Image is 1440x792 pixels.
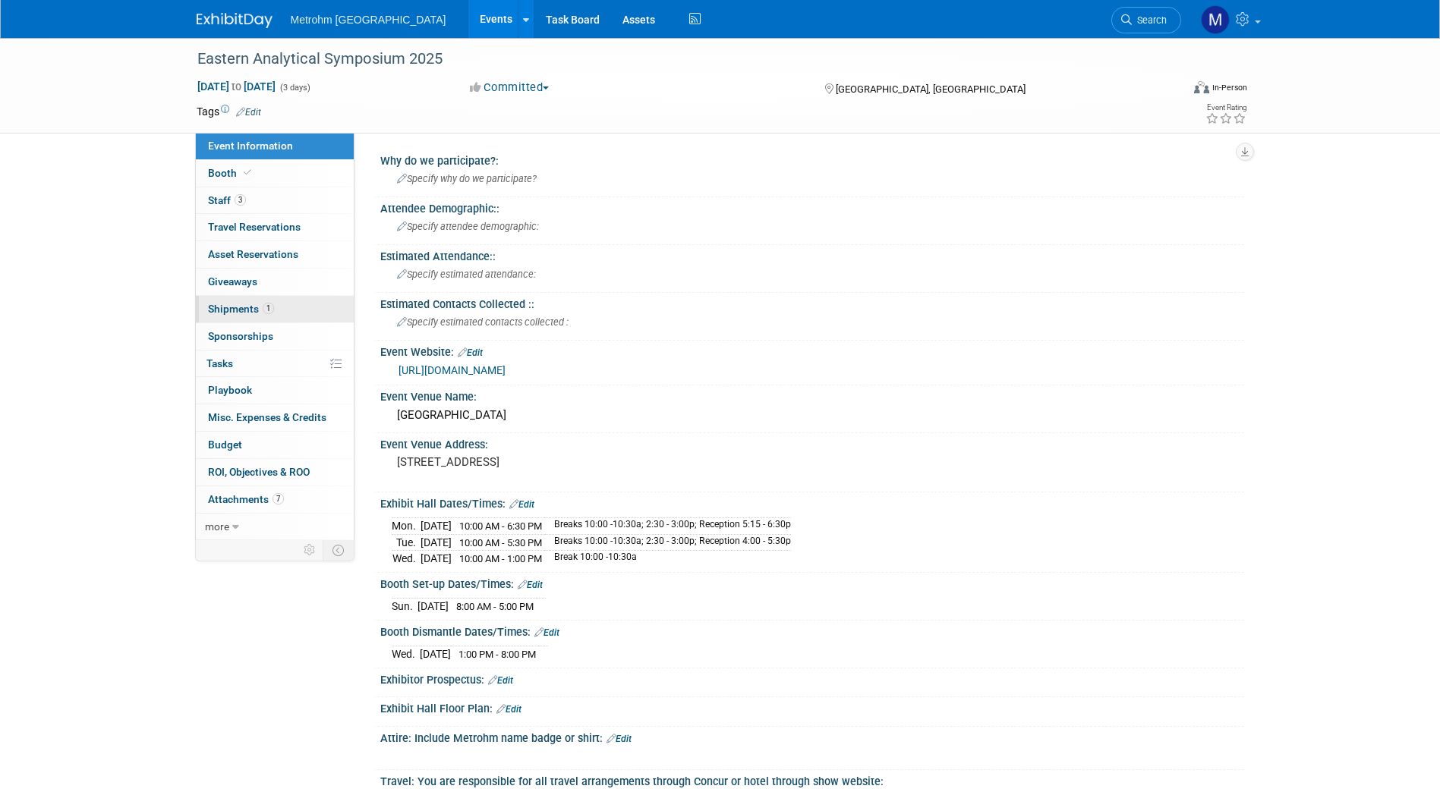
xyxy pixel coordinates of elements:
[458,649,536,660] span: 1:00 PM - 8:00 PM
[236,107,261,118] a: Edit
[196,377,354,404] a: Playbook
[380,668,1244,688] div: Exhibitor Prospectus:
[196,160,354,187] a: Booth
[208,140,293,152] span: Event Information
[392,534,421,551] td: Tue.
[196,323,354,350] a: Sponsorships
[397,221,539,232] span: Specify attendee demographic:
[392,599,418,614] td: Sun.
[208,384,252,396] span: Playbook
[380,573,1244,592] div: Booth Set-up Dates/Times:
[208,438,242,451] span: Budget
[196,486,354,513] a: Attachments7
[235,194,246,206] span: 3
[397,269,536,280] span: Specify estimated attendance:
[323,540,354,560] td: Toggle Event Tabs
[196,404,354,431] a: Misc. Expenses & Credits
[380,245,1244,264] div: Estimated Attendance::
[392,646,420,662] td: Wed.
[208,330,273,342] span: Sponsorships
[1194,81,1209,93] img: Format-Inperson.png
[196,241,354,268] a: Asset Reservations
[291,14,446,26] span: Metrohm [GEOGRAPHIC_DATA]
[534,627,559,638] a: Edit
[196,133,354,159] a: Event Information
[399,364,506,376] a: [URL][DOMAIN_NAME]
[420,646,451,662] td: [DATE]
[1201,5,1230,34] img: Michelle Simoes
[459,520,542,532] span: 10:00 AM - 6:30 PM
[196,187,354,214] a: Staff3
[196,459,354,486] a: ROI, Objectives & ROO
[380,149,1244,168] div: Why do we participate?:
[192,46,1158,73] div: Eastern Analytical Symposium 2025
[545,518,791,535] td: Breaks 10:00 -10:30a; 2:30 - 3:00p; Reception 5:15 - 6:30p
[459,553,542,564] span: 10:00 AM - 1:00 PM
[196,296,354,322] a: Shipments1
[380,197,1244,216] div: Attendee Demographic::
[208,466,310,478] span: ROI, Objectives & ROO
[397,455,723,469] pre: [STREET_ADDRESS]
[380,385,1244,404] div: Event Venue Name:
[459,537,542,548] span: 10:00 AM - 5:30 PM
[196,432,354,458] a: Budget
[380,341,1244,360] div: Event Website:
[488,675,513,686] a: Edit
[244,168,251,177] i: Booth reservation complete
[380,433,1244,452] div: Event Venue Address:
[208,493,284,505] span: Attachments
[496,704,521,715] a: Edit
[836,83,1026,95] span: [GEOGRAPHIC_DATA], [GEOGRAPHIC_DATA]
[1205,104,1246,112] div: Event Rating
[456,601,534,612] span: 8:00 AM - 5:00 PM
[380,727,1244,746] div: Attire: Include Metrohm name badge or shirt:
[509,499,534,510] a: Edit
[208,221,301,233] span: Travel Reservations
[279,83,310,93] span: (3 days)
[392,404,1233,427] div: [GEOGRAPHIC_DATA]
[418,599,449,614] td: [DATE]
[518,580,543,590] a: Edit
[545,534,791,551] td: Breaks 10:00 -10:30a; 2:30 - 3:00p; Reception 4:00 - 5:30p
[208,167,254,179] span: Booth
[421,534,452,551] td: [DATE]
[205,520,229,533] span: more
[380,697,1244,717] div: Exhibit Hall Floor Plan:
[206,357,233,369] span: Tasks
[421,551,452,567] td: [DATE]
[208,411,326,423] span: Misc. Expenses & Credits
[197,13,273,28] img: ExhibitDay
[465,80,555,96] button: Committed
[208,194,246,206] span: Staff
[421,518,452,535] td: [DATE]
[229,80,244,93] span: to
[380,770,1244,789] div: Travel: You are responsible for all travel arrangements through Concur or hotel through show webs...
[208,248,298,260] span: Asset Reservations
[297,540,323,560] td: Personalize Event Tab Strip
[458,347,483,358] a: Edit
[380,293,1244,312] div: Estimated Contacts Collected ::
[397,316,569,328] span: Specify estimated contacts collected :
[196,269,354,295] a: Giveaways
[208,303,274,315] span: Shipments
[196,214,354,240] a: Travel Reservations
[263,303,274,314] span: 1
[273,493,284,504] span: 7
[607,734,632,744] a: Edit
[196,514,354,540] a: more
[1111,7,1181,33] a: Search
[1132,14,1167,26] span: Search
[196,350,354,377] a: Tasks
[392,551,421,567] td: Wed.
[208,275,257,288] span: Giveaways
[197,80,276,93] span: [DATE] [DATE]
[197,104,261,119] td: Tags
[1092,79,1248,102] div: Event Format
[392,518,421,535] td: Mon.
[1212,82,1247,93] div: In-Person
[545,551,791,567] td: Break 10:00 -10:30a
[397,173,537,184] span: Specify why do we participate?
[380,492,1244,512] div: Exhibit Hall Dates/Times:
[380,621,1244,640] div: Booth Dismantle Dates/Times:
